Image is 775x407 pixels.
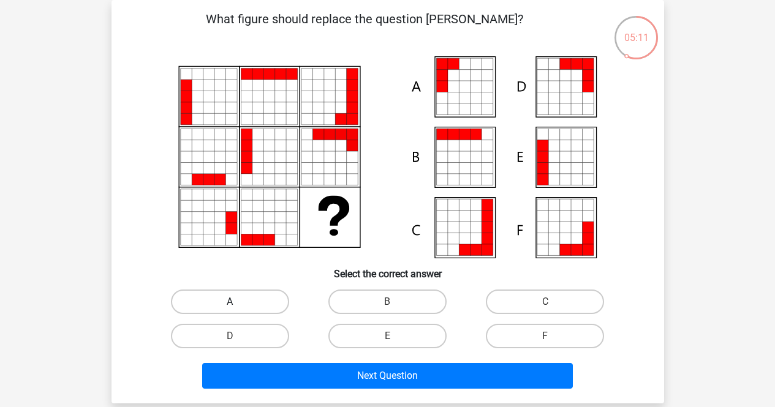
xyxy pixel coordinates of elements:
[202,363,573,389] button: Next Question
[486,289,604,314] label: C
[328,324,447,348] label: E
[171,289,289,314] label: A
[171,324,289,348] label: D
[486,324,604,348] label: F
[131,10,599,47] p: What figure should replace the question [PERSON_NAME]?
[328,289,447,314] label: B
[613,15,659,45] div: 05:11
[131,258,645,280] h6: Select the correct answer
